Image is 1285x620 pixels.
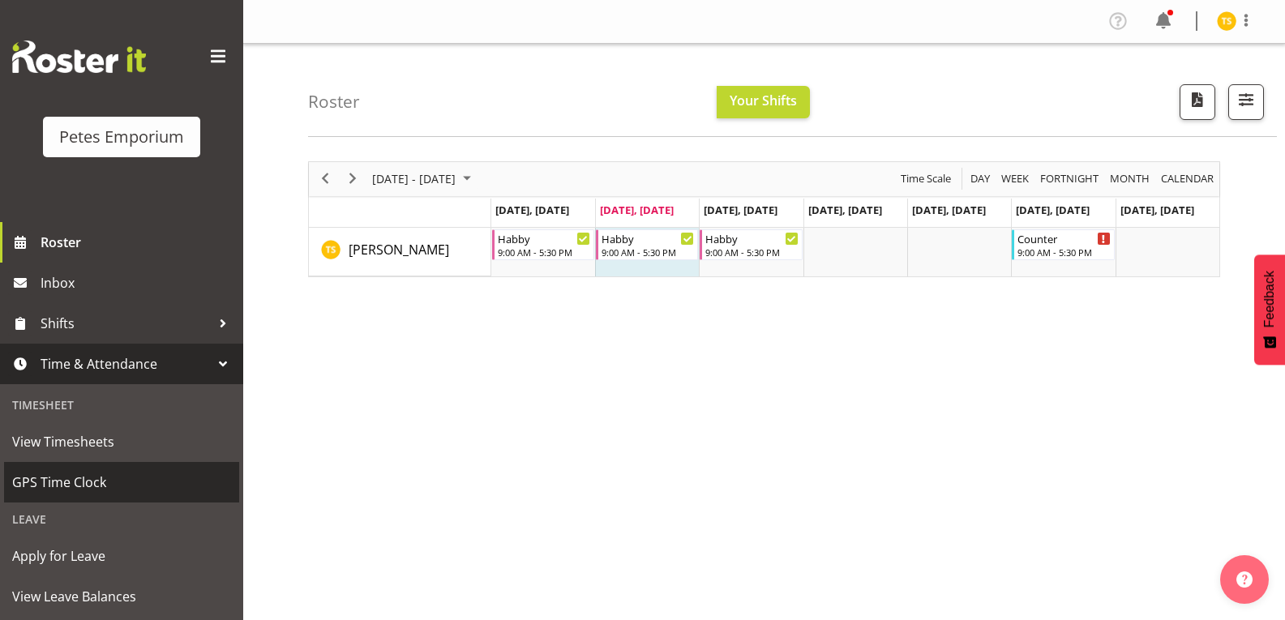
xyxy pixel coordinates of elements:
span: View Timesheets [12,430,231,454]
span: GPS Time Clock [12,470,231,494]
span: Apply for Leave [12,544,231,568]
span: Feedback [1262,271,1277,327]
a: GPS Time Clock [4,462,239,502]
button: Filter Shifts [1228,84,1264,120]
button: Feedback - Show survey [1254,254,1285,365]
span: View Leave Balances [12,584,231,609]
span: Your Shifts [730,92,797,109]
h4: Roster [308,92,360,111]
img: Rosterit website logo [12,41,146,73]
a: View Leave Balances [4,576,239,617]
span: Roster [41,230,235,254]
img: help-xxl-2.png [1236,571,1253,588]
span: Time & Attendance [41,352,211,376]
span: Shifts [41,311,211,336]
img: tamara-straker11292.jpg [1217,11,1236,31]
a: View Timesheets [4,421,239,462]
span: Inbox [41,271,235,295]
button: Your Shifts [717,86,810,118]
button: Download a PDF of the roster according to the set date range. [1180,84,1215,120]
div: Petes Emporium [59,125,184,149]
div: Leave [4,502,239,536]
div: Timesheet [4,388,239,421]
a: Apply for Leave [4,536,239,576]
